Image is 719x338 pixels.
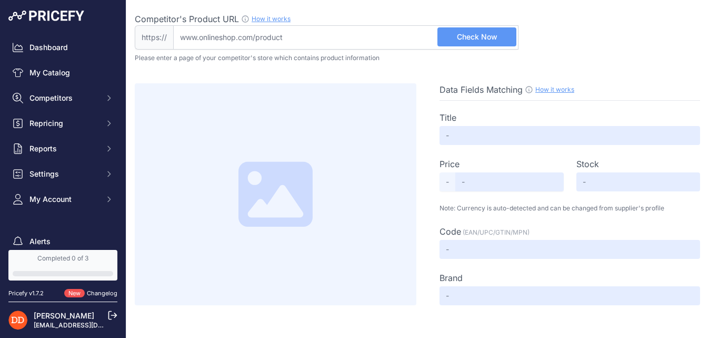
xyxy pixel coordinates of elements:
button: My Account [8,190,117,209]
input: - [576,172,701,191]
input: www.onlineshop.com/product [173,25,518,50]
label: Title [440,111,456,124]
a: [PERSON_NAME] [34,311,94,320]
a: Changelog [87,289,117,297]
button: Repricing [8,114,117,133]
button: Competitors [8,89,117,108]
a: How it works [252,15,291,23]
div: Completed 0 of 3 [13,254,113,263]
a: My Catalog [8,63,117,82]
label: Brand [440,272,463,284]
input: - [440,286,700,305]
div: Pricefy v1.7.2 [8,289,44,298]
span: Competitor's Product URL [135,14,239,24]
label: Price [440,158,460,170]
span: (EAN/UPC/GTIN/MPN) [463,228,530,236]
span: New [64,289,85,298]
nav: Sidebar [8,38,117,291]
label: Stock [576,158,599,170]
span: Data Fields Matching [440,84,523,95]
button: Settings [8,165,117,184]
p: Note: Currency is auto-detected and can be changed from supplier's profile [440,204,700,213]
input: - [440,126,700,145]
span: - [440,172,455,191]
span: Repricing [29,118,98,129]
span: Settings [29,169,98,179]
a: Dashboard [8,38,117,57]
span: Reports [29,143,98,154]
a: [EMAIL_ADDRESS][DOMAIN_NAME] [34,321,144,329]
a: Completed 0 of 3 [8,250,117,281]
span: Check Now [457,32,497,42]
span: Code [440,226,461,237]
p: Please enter a page of your competitor's store which contains product information [135,54,711,62]
img: Pricefy Logo [8,11,84,21]
input: - [440,240,700,259]
button: Check Now [437,27,516,46]
input: - [455,172,564,191]
span: My Account [29,194,98,205]
span: https:// [135,25,173,50]
button: Reports [8,139,117,158]
a: Alerts [8,232,117,251]
span: Competitors [29,93,98,103]
a: How it works [535,85,574,93]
